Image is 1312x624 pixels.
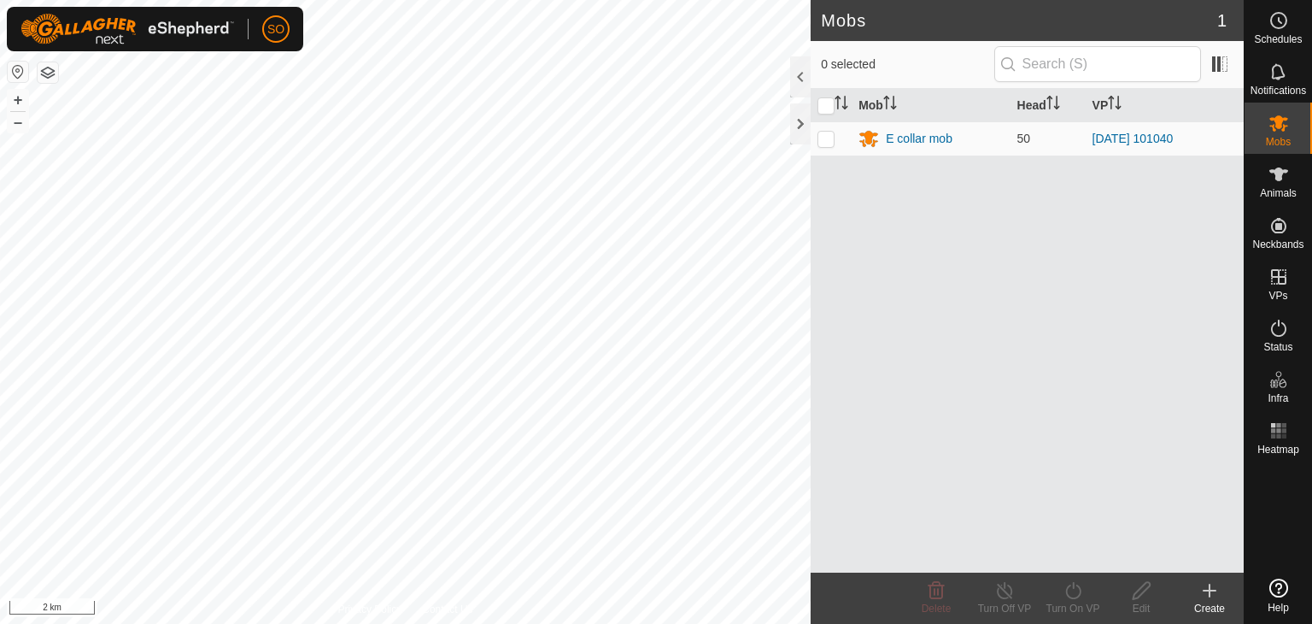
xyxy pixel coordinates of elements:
h2: Mobs [821,10,1217,31]
th: VP [1086,89,1244,122]
div: Turn Off VP [970,601,1039,616]
span: VPs [1268,291,1287,301]
div: E collar mob [886,130,952,148]
span: Neckbands [1252,239,1303,250]
span: Status [1263,342,1292,352]
span: Notifications [1250,85,1306,96]
th: Mob [852,89,1010,122]
a: Contact Us [422,602,472,617]
span: Help [1268,603,1289,613]
a: Help [1245,572,1312,620]
span: Mobs [1266,137,1291,147]
a: Privacy Policy [338,602,402,617]
span: Animals [1260,188,1297,198]
span: Heatmap [1257,444,1299,455]
p-sorticon: Activate to sort [835,98,848,112]
span: Schedules [1254,34,1302,44]
span: 50 [1017,132,1031,145]
p-sorticon: Activate to sort [1046,98,1060,112]
button: + [8,90,28,110]
div: Create [1175,601,1244,616]
span: Delete [922,603,952,615]
span: 0 selected [821,56,993,74]
img: Gallagher Logo [20,14,234,44]
a: [DATE] 101040 [1092,132,1174,145]
span: Infra [1268,393,1288,403]
p-sorticon: Activate to sort [883,98,897,112]
div: Turn On VP [1039,601,1107,616]
button: Map Layers [38,62,58,83]
span: SO [267,21,284,38]
span: 1 [1217,8,1227,33]
p-sorticon: Activate to sort [1108,98,1122,112]
th: Head [1010,89,1086,122]
input: Search (S) [994,46,1201,82]
div: Edit [1107,601,1175,616]
button: – [8,112,28,132]
button: Reset Map [8,62,28,82]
